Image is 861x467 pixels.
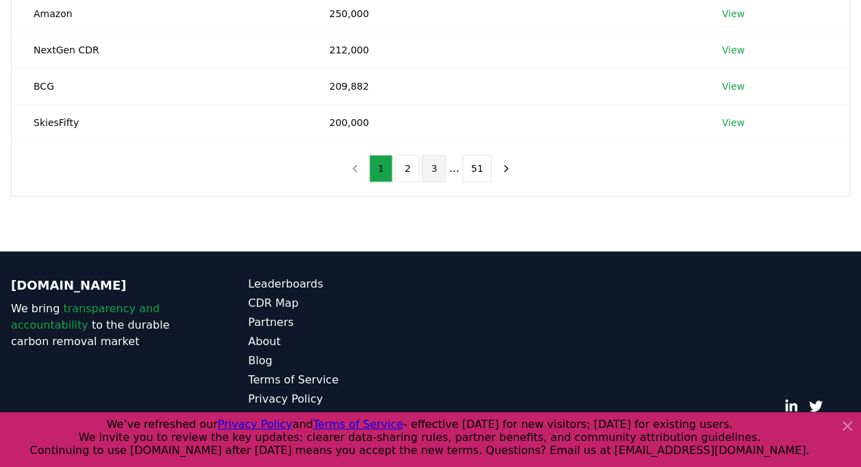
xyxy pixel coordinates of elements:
td: 209,882 [308,68,700,104]
button: 51 [462,155,492,182]
a: Terms of Service [248,372,430,388]
button: 1 [369,155,393,182]
td: SkiesFifty [12,104,308,140]
a: View [722,116,745,129]
a: View [722,7,745,21]
a: Partners [248,314,430,331]
a: CDR Map [248,295,430,312]
a: Privacy Policy [248,391,430,407]
span: transparency and accountability [11,302,160,331]
td: NextGen CDR [12,31,308,68]
li: ... [449,160,459,177]
td: 212,000 [308,31,700,68]
a: View [722,43,745,57]
a: Twitter [809,399,823,413]
a: LinkedIn [784,399,798,413]
p: [DOMAIN_NAME] [11,276,193,295]
button: 3 [422,155,446,182]
button: next page [495,155,518,182]
a: View [722,79,745,93]
a: Data Management Policy [248,410,430,427]
p: We bring to the durable carbon removal market [11,301,193,350]
a: Blog [248,353,430,369]
button: 2 [395,155,419,182]
a: About [248,333,430,350]
td: 200,000 [308,104,700,140]
td: BCG [12,68,308,104]
a: Leaderboards [248,276,430,292]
